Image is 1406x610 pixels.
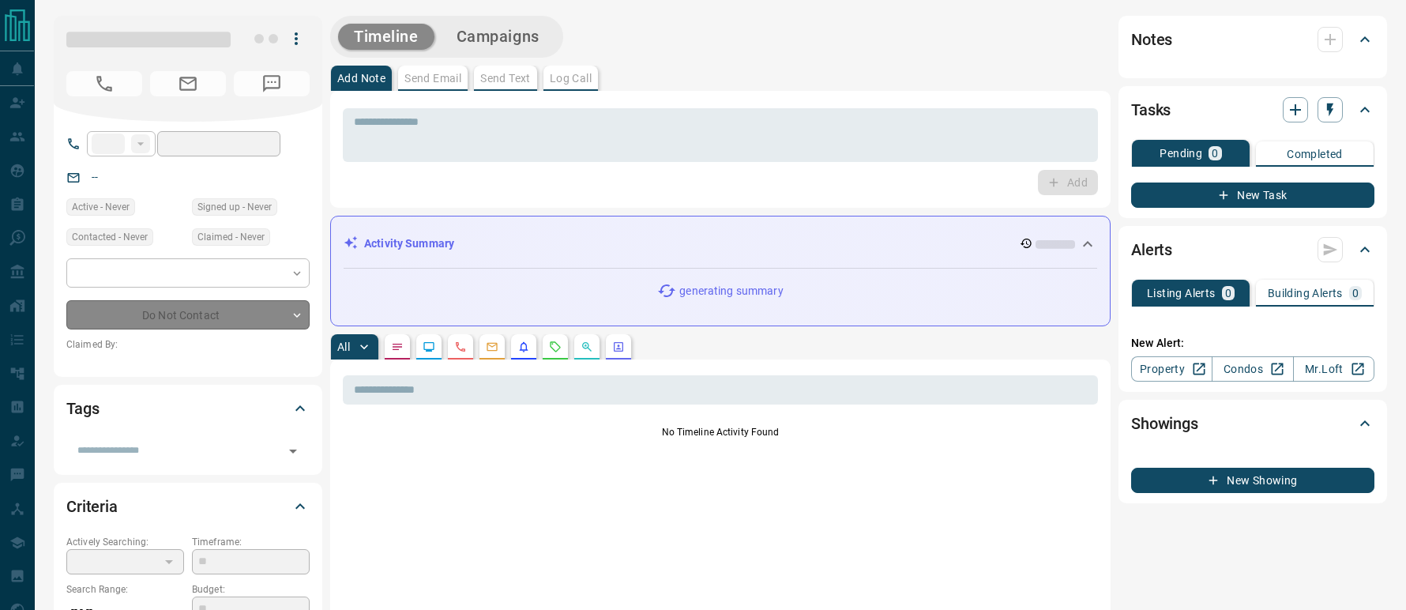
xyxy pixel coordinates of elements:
svg: Agent Actions [612,341,625,353]
div: Criteria [66,488,310,525]
p: All [337,341,350,352]
p: Search Range: [66,582,184,597]
h2: Tasks [1131,97,1171,122]
button: New Showing [1131,468,1374,493]
p: New Alert: [1131,335,1374,352]
svg: Listing Alerts [517,341,530,353]
p: Activity Summary [364,235,454,252]
span: Contacted - Never [72,229,148,245]
button: Timeline [338,24,434,50]
a: Condos [1212,356,1293,382]
div: Tasks [1131,91,1374,129]
h2: Showings [1131,411,1198,436]
p: Pending [1160,148,1202,159]
a: Mr.Loft [1293,356,1374,382]
p: generating summary [679,283,783,299]
span: No Email [150,71,226,96]
h2: Alerts [1131,237,1172,262]
div: Notes [1131,21,1374,58]
h2: Criteria [66,494,118,519]
p: Completed [1287,149,1343,160]
p: Budget: [192,582,310,597]
svg: Emails [486,341,498,353]
h2: Tags [66,396,99,421]
div: Tags [66,390,310,427]
p: Claimed By: [66,337,310,352]
div: Alerts [1131,231,1374,269]
p: No Timeline Activity Found [343,425,1098,439]
p: 0 [1225,288,1231,299]
span: Signed up - Never [197,199,272,215]
span: Claimed - Never [197,229,265,245]
button: New Task [1131,183,1374,208]
span: Active - Never [72,199,130,215]
svg: Notes [391,341,404,353]
span: No Number [66,71,142,96]
span: No Number [234,71,310,96]
p: Listing Alerts [1147,288,1216,299]
p: Add Note [337,73,385,84]
button: Open [282,440,304,462]
div: Activity Summary [344,229,1097,258]
p: Actively Searching: [66,535,184,549]
a: Property [1131,356,1212,382]
p: 0 [1352,288,1359,299]
h2: Notes [1131,27,1172,52]
button: Campaigns [441,24,555,50]
svg: Opportunities [581,341,593,353]
div: Showings [1131,405,1374,442]
p: 0 [1212,148,1218,159]
svg: Lead Browsing Activity [423,341,435,353]
p: Timeframe: [192,535,310,549]
p: Building Alerts [1268,288,1343,299]
div: Do Not Contact [66,300,310,329]
svg: Requests [549,341,562,353]
a: -- [92,171,98,183]
svg: Calls [454,341,467,353]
